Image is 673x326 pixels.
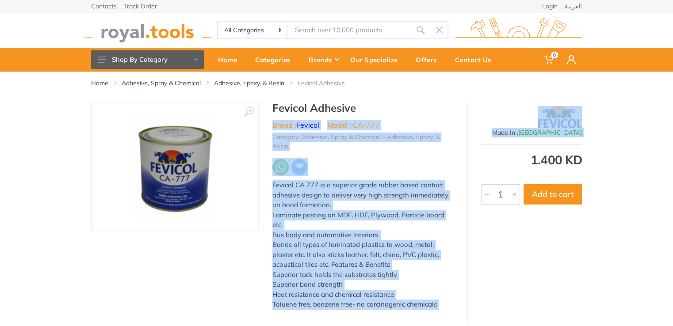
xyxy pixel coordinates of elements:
[122,79,201,87] a: Adhesive, Spray & Chemical
[272,120,319,130] li: Brand :
[542,3,558,9] a: Login
[449,48,503,72] a: Contact Us
[272,102,454,114] h1: Fevicol Adhesive
[218,22,287,38] select: Category
[409,50,449,69] div: Offers
[91,3,117,9] a: Contacts
[296,121,319,129] a: Fevicol
[134,111,216,223] img: Royal Tools - Fevicol Adhesive
[124,3,157,9] a: Track Order
[272,133,454,151] li: Category: Adhesive, Spray & Chemical - Adhesive, Epoxy, & Resin
[298,79,358,87] li: Fevicol Adhesive
[481,154,582,166] div: 1.400 KD
[249,50,302,69] div: Categories
[518,129,582,136] span: [GEOGRAPHIC_DATA]
[249,48,302,72] a: Categories
[538,48,561,72] a: 0
[272,159,289,175] img: wa.webp
[91,79,108,87] a: Home
[524,184,582,205] button: Add to cart
[344,48,409,72] a: Our Specialize
[272,180,454,310] div: Fevicol CA 777 is a superior grade rubber based contact adhesive design to deliver very high stre...
[449,50,503,69] div: Contact Us
[212,50,249,69] div: Home
[327,120,379,130] li: Model : CA-777
[409,48,449,72] a: Offers
[91,50,204,69] button: Shop By Category
[481,128,582,137] div: Made In :
[538,106,582,128] img: Fevicol
[344,50,409,69] div: Our Specialize
[565,3,582,9] a: العربية
[551,52,558,58] span: 0
[212,48,249,72] a: Home
[302,50,344,69] div: Brands
[287,21,411,39] input: Site search
[291,158,309,176] img: ma.webp
[84,18,211,42] img: royal.tools Logo
[91,79,582,87] nav: breadcrumb
[455,18,582,42] img: royal.tools Logo
[214,79,284,87] a: Adhesive, Epoxy, & Resin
